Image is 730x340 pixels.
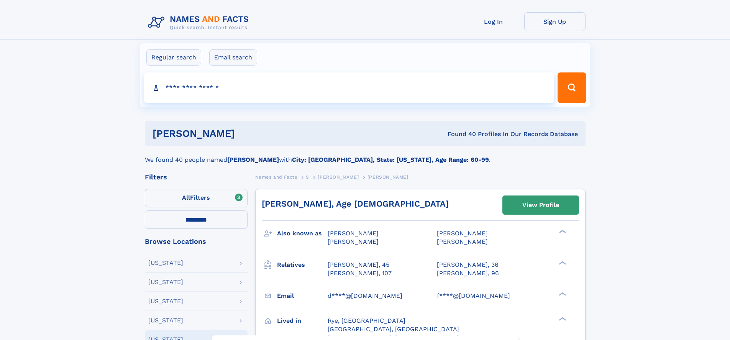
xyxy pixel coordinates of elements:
[318,172,359,182] a: [PERSON_NAME]
[558,72,586,103] button: Search Button
[437,230,488,237] span: [PERSON_NAME]
[227,156,279,163] b: [PERSON_NAME]
[148,298,183,304] div: [US_STATE]
[145,12,255,33] img: Logo Names and Facts
[367,174,408,180] span: [PERSON_NAME]
[145,189,248,207] label: Filters
[306,172,309,182] a: S
[557,316,566,321] div: ❯
[557,260,566,265] div: ❯
[557,229,566,234] div: ❯
[145,174,248,181] div: Filters
[437,269,499,278] a: [PERSON_NAME], 96
[148,317,183,324] div: [US_STATE]
[328,238,379,245] span: [PERSON_NAME]
[463,12,524,31] a: Log In
[262,199,449,209] a: [PERSON_NAME], Age [DEMOGRAPHIC_DATA]
[328,261,389,269] a: [PERSON_NAME], 45
[328,230,379,237] span: [PERSON_NAME]
[524,12,586,31] a: Sign Up
[503,196,579,214] a: View Profile
[341,130,578,138] div: Found 40 Profiles In Our Records Database
[255,172,297,182] a: Names and Facts
[437,238,488,245] span: [PERSON_NAME]
[145,146,586,164] div: We found 40 people named with .
[145,238,248,245] div: Browse Locations
[292,156,489,163] b: City: [GEOGRAPHIC_DATA], State: [US_STATE], Age Range: 60-99
[277,289,328,302] h3: Email
[182,194,190,201] span: All
[437,261,499,269] a: [PERSON_NAME], 36
[148,279,183,285] div: [US_STATE]
[306,174,309,180] span: S
[328,269,392,278] a: [PERSON_NAME], 107
[557,291,566,296] div: ❯
[277,314,328,327] h3: Lived in
[522,196,559,214] div: View Profile
[153,129,341,138] h1: [PERSON_NAME]
[328,325,459,333] span: [GEOGRAPHIC_DATA], [GEOGRAPHIC_DATA]
[148,260,183,266] div: [US_STATE]
[144,72,554,103] input: search input
[318,174,359,180] span: [PERSON_NAME]
[146,49,201,66] label: Regular search
[209,49,257,66] label: Email search
[277,227,328,240] h3: Also known as
[328,317,405,324] span: Rye, [GEOGRAPHIC_DATA]
[277,258,328,271] h3: Relatives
